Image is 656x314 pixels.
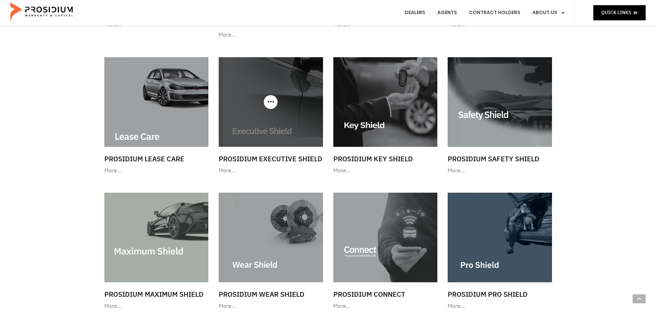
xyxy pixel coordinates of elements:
[219,154,323,164] h3: Prosidium Executive Shield
[333,289,438,300] h3: Prosidium Connect
[593,5,646,20] a: Quick Links
[448,301,552,311] div: More…
[333,301,438,311] div: More…
[601,8,631,17] span: Quick Links
[219,166,323,176] div: More…
[215,54,326,179] a: Prosidium Executive Shield More…
[448,289,552,300] h3: Prosidium Pro Shield
[104,301,209,311] div: More…
[104,289,209,300] h3: Prosidium Maximum Shield
[333,154,438,164] h3: Prosidium Key Shield
[330,54,441,179] a: Prosidium Key Shield More…
[104,154,209,164] h3: Prosidium Lease Care
[333,166,438,176] div: More…
[448,166,552,176] div: More…
[448,154,552,164] h3: Prosidium Safety Shield
[219,30,323,40] div: More…
[219,301,323,311] div: More…
[101,54,212,179] a: Prosidium Lease Care More…
[444,54,555,179] a: Prosidium Safety Shield More…
[219,289,323,300] h3: Prosidium Wear Shield
[104,166,209,176] div: More…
